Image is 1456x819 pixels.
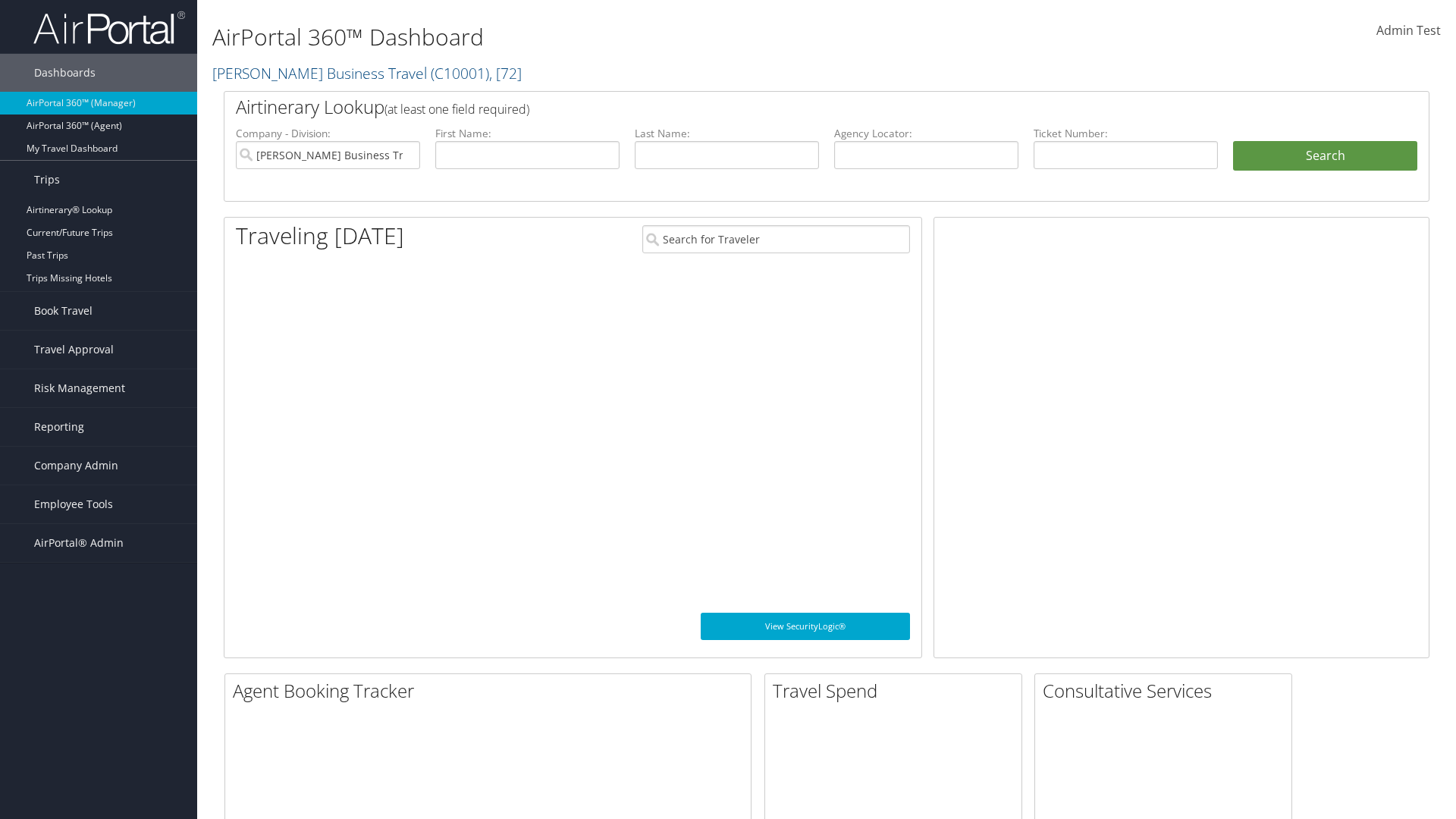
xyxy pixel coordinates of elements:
label: Ticket Number: [1034,126,1218,141]
a: View SecurityLogic® [701,613,910,640]
span: Trips [34,161,60,199]
span: Employee Tools [34,485,113,523]
span: (at least one field required) [384,101,529,118]
h2: Airtinerary Lookup [236,94,1317,120]
button: Search [1233,141,1417,171]
h2: Agent Booking Tracker [233,678,751,704]
span: , [ 72 ] [489,63,522,83]
img: airportal-logo.png [33,10,185,45]
label: Agency Locator: [834,126,1018,141]
span: Dashboards [34,54,96,92]
label: Company - Division: [236,126,420,141]
h1: Traveling [DATE] [236,220,404,252]
a: Admin Test [1376,8,1441,55]
span: Reporting [34,408,84,446]
span: Admin Test [1376,22,1441,39]
h2: Travel Spend [773,678,1021,704]
span: Risk Management [34,369,125,407]
span: Book Travel [34,292,93,330]
h1: AirPortal 360™ Dashboard [212,21,1031,53]
span: ( C10001 ) [431,63,489,83]
a: [PERSON_NAME] Business Travel [212,63,522,83]
span: Company Admin [34,447,118,485]
label: Last Name: [635,126,819,141]
h2: Consultative Services [1043,678,1291,704]
label: First Name: [435,126,620,141]
span: Travel Approval [34,331,114,369]
input: Search for Traveler [642,225,910,253]
span: AirPortal® Admin [34,524,124,562]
